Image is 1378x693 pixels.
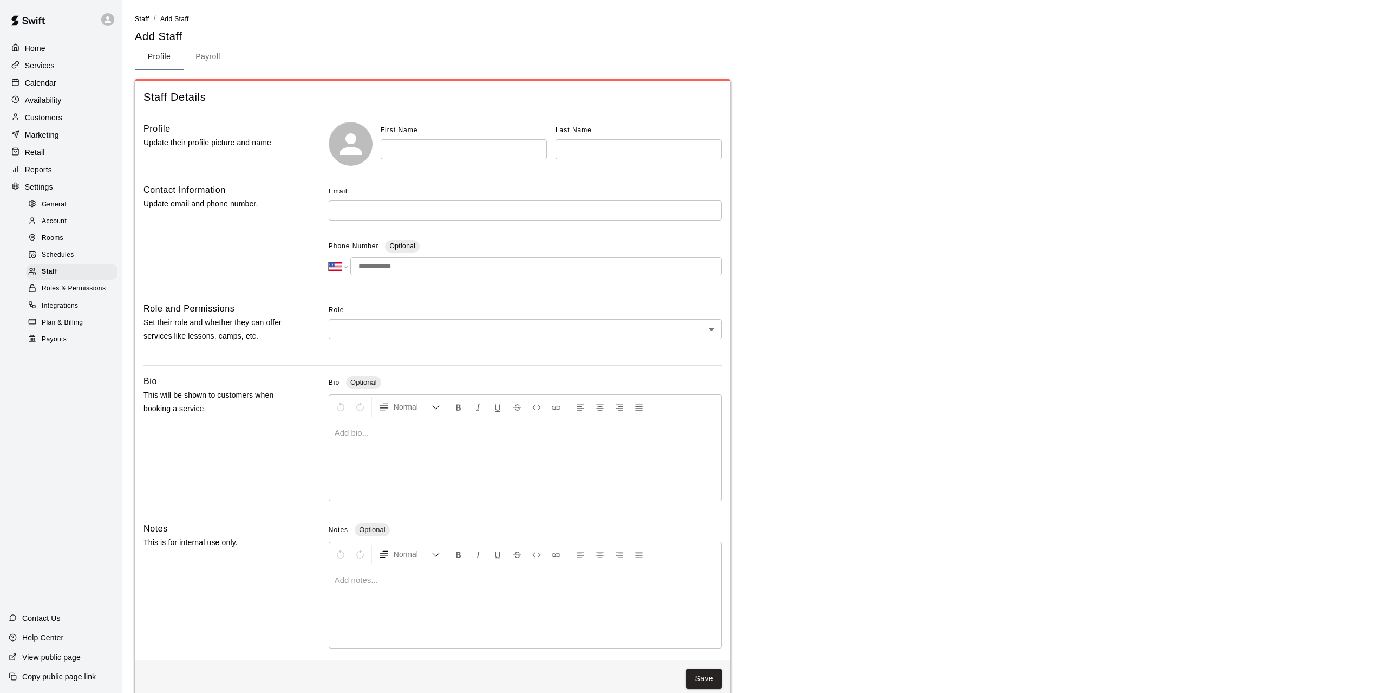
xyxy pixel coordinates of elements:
button: Insert Code [527,545,546,564]
p: This will be shown to customers when booking a service. [143,388,294,416]
a: Account [26,213,122,230]
div: Staff [26,264,117,280]
a: Home [9,40,113,56]
div: staff form tabs [135,44,1365,70]
button: Formatting Options [374,397,445,417]
span: General [42,199,67,210]
button: Justify Align [630,397,648,417]
a: Roles & Permissions [26,281,122,297]
a: Availability [9,92,113,108]
h6: Notes [143,522,168,536]
p: Update email and phone number. [143,197,294,211]
div: Schedules [26,248,117,263]
a: Staff [26,264,122,281]
a: Payouts [26,331,122,348]
p: Settings [25,182,53,192]
button: Format Italics [469,545,487,564]
span: Integrations [42,301,79,312]
button: Formatting Options [374,545,445,564]
p: Calendar [25,77,56,88]
span: Last Name [556,126,592,134]
span: Plan & Billing [42,318,83,328]
span: Staff [42,267,57,277]
span: Optional [346,378,381,386]
span: Rooms [42,233,63,244]
span: Optional [355,526,389,534]
span: Email [329,183,348,200]
span: Account [42,216,67,227]
p: Copy public page link [22,671,96,682]
span: Role [329,302,722,319]
span: Normal [394,549,432,560]
a: Rooms [26,230,122,247]
button: Payroll [184,44,232,70]
button: Format Bold [449,545,468,564]
a: Schedules [26,247,122,264]
span: Staff Details [143,90,722,105]
a: General [26,196,122,213]
button: Left Align [571,545,590,564]
span: Schedules [42,250,74,261]
p: Retail [25,147,45,158]
a: Marketing [9,127,113,143]
li: / [153,13,155,24]
h6: Bio [143,374,157,388]
span: Roles & Permissions [42,283,106,294]
a: Settings [9,179,113,195]
button: Save [686,669,722,689]
p: Reports [25,164,52,175]
div: Account [26,214,117,229]
p: Help Center [22,632,63,643]
h6: Role and Permissions [143,302,234,316]
span: First Name [381,126,418,134]
span: Staff [135,15,149,23]
a: Plan & Billing [26,314,122,331]
p: Update their profile picture and name [143,136,294,150]
button: Format Strikethrough [508,545,526,564]
button: Profile [135,44,184,70]
a: Reports [9,161,113,178]
button: Format Underline [488,397,507,417]
span: Optional [389,242,415,250]
button: Insert Link [547,545,565,564]
button: Insert Code [527,397,546,417]
span: Add Staff [160,15,189,23]
div: Integrations [26,299,117,314]
a: Customers [9,109,113,126]
div: Plan & Billing [26,315,117,331]
h6: Profile [143,122,171,136]
span: Notes [329,526,348,534]
span: Normal [394,401,432,412]
div: Roles & Permissions [26,281,117,296]
span: Bio [329,379,339,386]
span: Payouts [42,334,67,345]
button: Redo [351,545,369,564]
a: Services [9,57,113,74]
span: Phone Number [329,238,379,255]
h6: Contact Information [143,183,226,197]
p: Marketing [25,129,59,140]
div: General [26,197,117,212]
a: Calendar [9,75,113,91]
a: Integrations [26,297,122,314]
button: Format Strikethrough [508,397,526,417]
button: Format Italics [469,397,487,417]
button: Center Align [591,397,609,417]
p: Home [25,43,45,54]
a: Retail [9,144,113,160]
button: Format Underline [488,545,507,564]
p: Services [25,60,55,71]
div: Rooms [26,231,117,246]
h5: Add Staff [135,29,182,44]
div: Payouts [26,332,117,347]
button: Redo [351,397,369,417]
button: Insert Link [547,397,565,417]
nav: breadcrumb [135,13,1365,25]
button: Undo [331,397,350,417]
